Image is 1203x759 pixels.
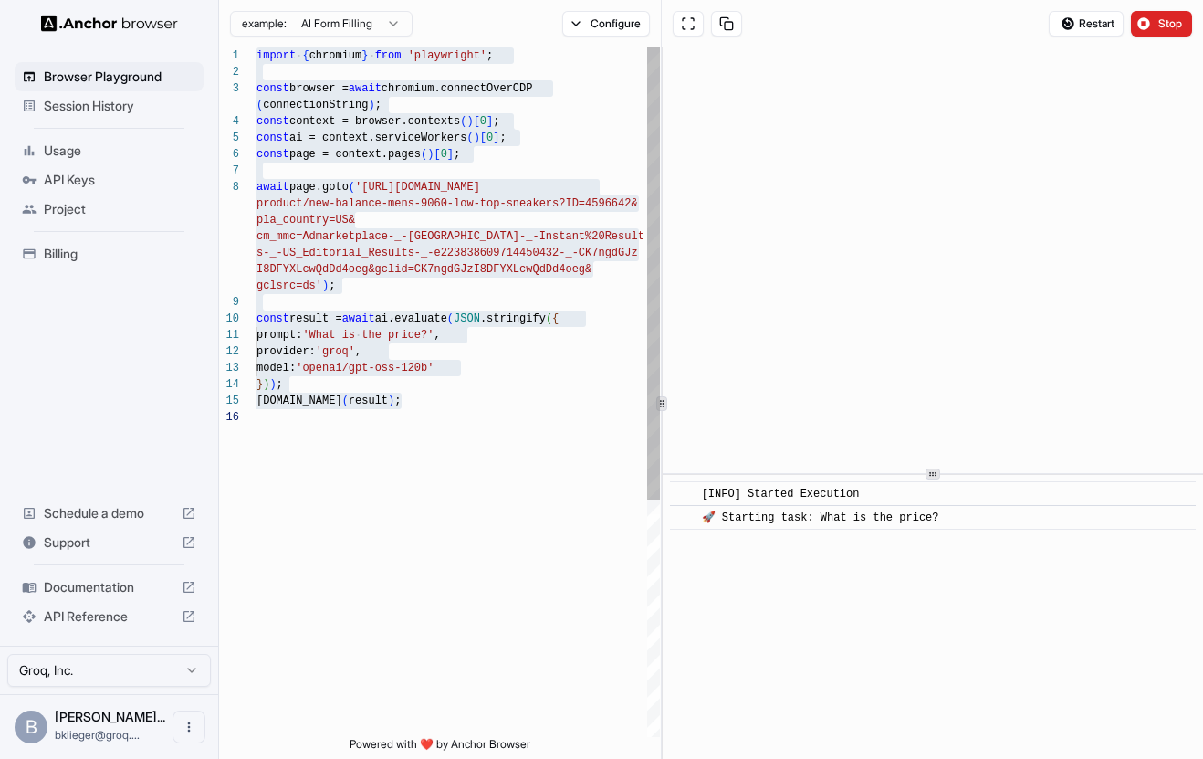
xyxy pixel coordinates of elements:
span: ) [427,148,434,161]
span: ( [349,181,355,194]
div: Billing [15,239,204,269]
span: Benjamin Klieger [55,709,165,724]
span: cm_mmc=Admarketplace-_-[GEOGRAPHIC_DATA]-_-Instant% [256,230,591,243]
span: , [434,329,440,342]
div: 4 [219,113,239,130]
span: 0 [480,115,486,128]
span: browser = [289,82,349,95]
span: page = context.pages [289,148,421,161]
span: 0 [441,148,447,161]
span: ) [388,395,394,407]
img: Anchor Logo [41,15,178,32]
span: page.goto [289,181,349,194]
span: 4596642& [585,197,638,210]
span: ( [256,99,263,111]
button: Stop [1131,11,1192,37]
span: ​ [679,509,688,527]
span: ai.evaluate [375,312,447,325]
span: await [342,312,375,325]
button: Configure [562,11,651,37]
span: ; [329,279,335,292]
span: 'What is the price?' [302,329,434,342]
span: ) [269,378,276,391]
span: 'groq' [316,345,355,358]
span: Session History [44,97,196,115]
span: ) [322,279,329,292]
span: ) [466,115,473,128]
span: result [349,395,388,407]
button: Open menu [173,711,205,743]
span: context = browser.contexts [289,115,460,128]
span: Project [44,200,196,218]
span: ( [460,115,466,128]
span: } [256,378,263,391]
span: '[URL][DOMAIN_NAME] [355,181,480,194]
span: Usage [44,142,196,160]
span: const [256,82,289,95]
div: 2 [219,64,239,80]
span: 'openai/gpt-oss-120b' [296,362,434,374]
span: await [256,181,289,194]
span: } [361,49,368,62]
span: ; [375,99,382,111]
span: ] [447,148,454,161]
span: API Keys [44,171,196,189]
span: prompt: [256,329,302,342]
button: Open in full screen [673,11,704,37]
span: & [585,263,591,276]
span: result = [289,312,342,325]
span: ; [499,132,506,144]
span: K7ngdGJz [585,247,638,259]
span: { [552,312,559,325]
span: [INFO] Started Execution [702,488,860,501]
span: example: [242,16,287,31]
span: [ [474,115,480,128]
div: 16 [219,409,239,426]
span: 'playwright' [408,49,486,62]
span: ; [394,395,401,407]
span: [ [480,132,486,144]
span: ( [421,148,427,161]
div: B [15,711,47,743]
span: [ [434,148,440,161]
div: 12 [219,343,239,360]
span: Stop [1158,16,1184,31]
button: Copy session ID [711,11,742,37]
span: Documentation [44,578,174,596]
div: 13 [219,360,239,376]
span: gclsrc=ds' [256,279,322,292]
span: 🚀 Starting task: What is the price? [702,511,939,524]
span: ​ [679,485,688,503]
div: 7 [219,163,239,179]
div: 9 [219,294,239,311]
span: , [355,345,361,358]
span: ) [368,99,374,111]
span: 20Result [591,230,644,243]
div: 1 [219,47,239,64]
span: ) [474,132,480,144]
span: 0 [486,132,493,144]
span: Browser Playground [44,68,196,86]
span: ; [454,148,460,161]
span: model: [256,362,296,374]
span: provider: [256,345,316,358]
div: Project [15,195,204,224]
span: from [375,49,402,62]
span: { [302,49,309,62]
span: ( [342,395,349,407]
span: ( [447,312,454,325]
span: const [256,312,289,325]
span: ; [486,49,493,62]
div: 11 [219,327,239,343]
span: chromium [309,49,362,62]
span: Support [44,533,174,552]
span: [DOMAIN_NAME] [256,395,342,407]
span: ( [466,132,473,144]
div: Usage [15,136,204,165]
span: s-_-US_Editorial_Results-_-e223838609714450432-_-C [256,247,585,259]
div: 14 [219,376,239,393]
span: .stringify [480,312,546,325]
span: ( [546,312,552,325]
div: Browser Playground [15,62,204,91]
span: connectionString [263,99,368,111]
